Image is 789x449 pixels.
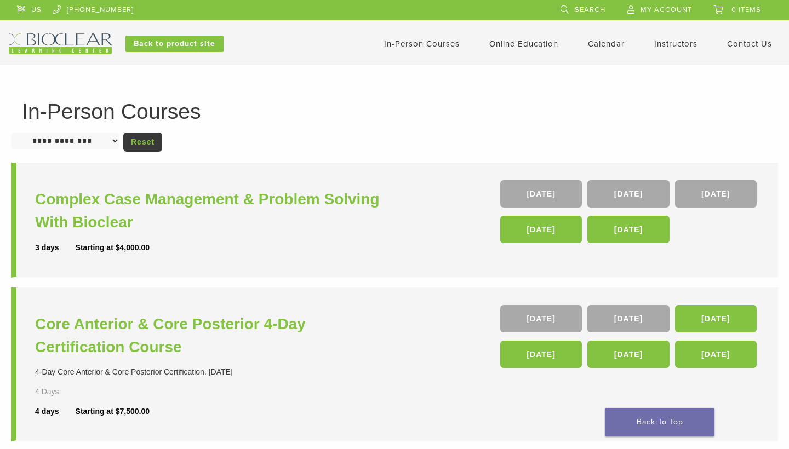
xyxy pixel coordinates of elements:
div: 3 days [35,242,76,254]
div: 4 Days [35,386,89,398]
a: [DATE] [587,305,669,332]
a: Complex Case Management & Problem Solving With Bioclear [35,188,397,234]
a: Online Education [489,39,558,49]
a: Back To Top [605,408,714,436]
a: [DATE] [587,180,669,208]
img: Bioclear [9,33,112,54]
a: Instructors [654,39,697,49]
a: In-Person Courses [384,39,460,49]
a: [DATE] [675,305,757,332]
span: Search [575,5,605,14]
a: [DATE] [500,180,582,208]
a: [DATE] [587,341,669,368]
a: Back to product site [125,36,224,52]
a: [DATE] [587,216,669,243]
span: My Account [641,5,692,14]
a: [DATE] [675,341,757,368]
a: [DATE] [500,216,582,243]
div: Starting at $7,500.00 [76,406,150,417]
div: 4 days [35,406,76,417]
div: , , , , , [500,305,759,373]
a: [DATE] [500,341,582,368]
div: Starting at $4,000.00 [76,242,150,254]
div: , , , , [500,180,759,249]
a: [DATE] [500,305,582,332]
a: Reset [123,133,162,152]
a: Core Anterior & Core Posterior 4-Day Certification Course [35,313,397,359]
h1: In-Person Courses [22,101,767,122]
a: Calendar [588,39,625,49]
div: 4-Day Core Anterior & Core Posterior Certification. [DATE] [35,366,397,378]
a: Contact Us [727,39,772,49]
a: [DATE] [675,180,757,208]
span: 0 items [731,5,761,14]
